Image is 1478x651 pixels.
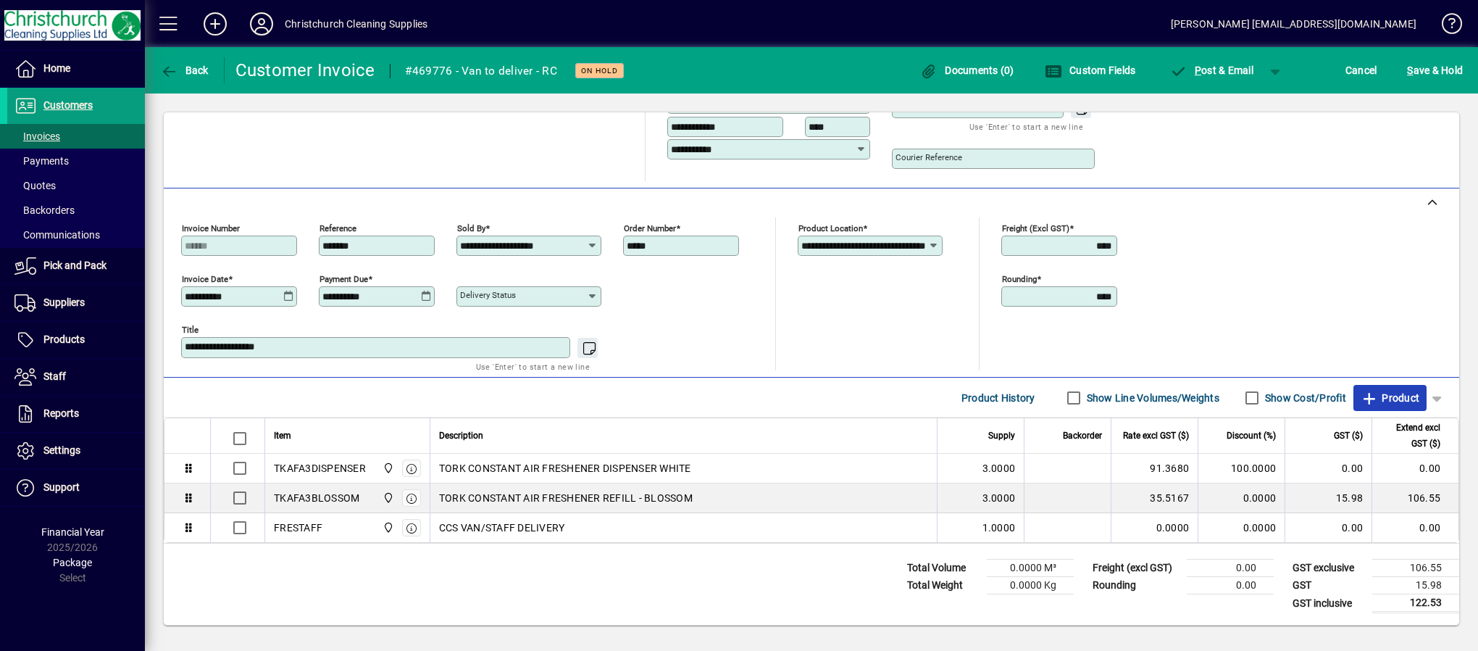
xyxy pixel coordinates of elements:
[969,118,1083,135] mat-hint: Use 'Enter' to start a new line
[917,57,1018,83] button: Documents (0)
[160,65,209,76] span: Back
[1002,223,1069,233] mat-label: Freight (excl GST)
[43,370,66,382] span: Staff
[14,155,69,167] span: Payments
[1334,428,1363,444] span: GST ($)
[439,491,693,505] span: TORK CONSTANT AIR FRESHENER REFILL - BLOSSOM
[900,577,987,594] td: Total Weight
[982,491,1016,505] span: 3.0000
[7,470,145,506] a: Support
[7,198,145,223] a: Backorders
[895,152,962,162] mat-label: Courier Reference
[274,521,322,535] div: FRESTAFF
[1407,59,1463,82] span: ave & Hold
[798,223,863,233] mat-label: Product location
[274,461,366,476] div: TKAFA3DISPENSER
[192,11,238,37] button: Add
[457,223,485,233] mat-label: Sold by
[1285,484,1371,513] td: 15.98
[1342,57,1381,83] button: Cancel
[1285,454,1371,484] td: 0.00
[14,130,60,142] span: Invoices
[43,481,80,493] span: Support
[1372,560,1459,577] td: 106.55
[1063,428,1102,444] span: Backorder
[624,223,676,233] mat-label: Order number
[1372,577,1459,594] td: 15.98
[987,560,1074,577] td: 0.0000 M³
[1371,454,1458,484] td: 0.00
[7,223,145,247] a: Communications
[182,325,199,335] mat-label: Title
[53,557,92,568] span: Package
[439,428,483,444] span: Description
[41,526,104,538] span: Financial Year
[7,322,145,358] a: Products
[1285,560,1372,577] td: GST exclusive
[1361,386,1419,410] span: Product
[1085,577,1187,594] td: Rounding
[7,173,145,198] a: Quotes
[1187,577,1274,594] td: 0.00
[1085,560,1187,577] td: Freight (excl GST)
[476,358,590,375] mat-hint: Use 'Enter' to start a new line
[1285,513,1371,542] td: 0.00
[1123,428,1189,444] span: Rate excl GST ($)
[982,461,1016,476] span: 3.0000
[1195,65,1201,76] span: P
[1285,594,1372,613] td: GST inclusive
[982,521,1016,535] span: 1.0000
[43,444,80,456] span: Settings
[14,180,56,191] span: Quotes
[7,124,145,149] a: Invoices
[14,204,75,216] span: Backorders
[7,359,145,395] a: Staff
[7,396,145,432] a: Reports
[182,274,228,284] mat-label: Invoice date
[405,59,557,83] div: #469776 - Van to deliver - RC
[1407,65,1413,76] span: S
[7,433,145,469] a: Settings
[1045,65,1136,76] span: Custom Fields
[987,577,1074,594] td: 0.0000 Kg
[581,66,618,75] span: On hold
[1198,484,1285,513] td: 0.0000
[238,11,285,37] button: Profile
[43,333,85,345] span: Products
[1171,12,1416,36] div: [PERSON_NAME] [EMAIL_ADDRESS][DOMAIN_NAME]
[7,149,145,173] a: Payments
[460,290,516,300] mat-label: Delivery status
[285,12,427,36] div: Christchurch Cleaning Supplies
[961,386,1035,410] span: Product History
[379,460,396,476] span: Christchurch Cleaning Supplies Ltd
[182,223,240,233] mat-label: Invoice number
[7,285,145,321] a: Suppliers
[1372,594,1459,613] td: 122.53
[1169,65,1253,76] span: ost & Email
[1198,513,1285,542] td: 0.0000
[320,274,368,284] mat-label: Payment due
[320,223,356,233] mat-label: Reference
[1381,420,1440,452] span: Extend excl GST ($)
[1353,385,1427,411] button: Product
[14,229,100,241] span: Communications
[439,461,691,476] span: TORK CONSTANT AIR FRESHENER DISPENSER WHITE
[43,99,93,111] span: Customers
[379,490,396,506] span: Christchurch Cleaning Supplies Ltd
[1198,454,1285,484] td: 100.0000
[156,57,212,83] button: Back
[439,521,565,535] span: CCS VAN/STAFF DELIVERY
[43,297,85,308] span: Suppliers
[1403,57,1466,83] button: Save & Hold
[379,520,396,536] span: Christchurch Cleaning Supplies Ltd
[956,385,1041,411] button: Product History
[988,428,1015,444] span: Supply
[1120,461,1189,476] div: 91.3680
[1187,560,1274,577] td: 0.00
[43,260,107,271] span: Pick and Pack
[1285,577,1372,594] td: GST
[1345,59,1377,82] span: Cancel
[1431,3,1460,50] a: Knowledge Base
[1371,484,1458,513] td: 106.55
[1120,491,1189,505] div: 35.5167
